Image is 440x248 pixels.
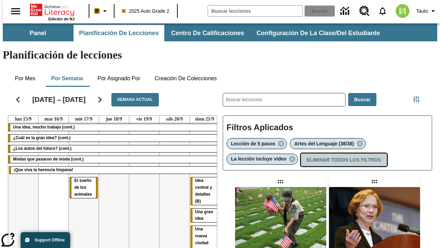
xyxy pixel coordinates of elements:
div: Portada [30,2,75,21]
button: Por mes [8,70,42,87]
div: ¿Cuál es la gran idea? (cont.) [8,135,220,142]
span: Edición de NJ [48,17,75,21]
span: Artes del Lenguaje (38/38) [294,141,354,146]
span: El sueño de los animales [74,178,92,197]
span: Una gran idea [195,209,213,221]
button: Semana actual [111,93,159,106]
a: 19 de septiembre de 2025 [135,116,154,123]
div: ¡Que viva la herencia hispana! [9,167,219,174]
button: Buscar [348,93,376,106]
div: Subbarra de navegación [3,23,437,41]
div: Eliminar Lección de 5 pasos el ítem seleccionado del filtro [227,138,287,149]
h2: [DATE] – [DATE] [32,95,86,104]
div: Subbarra de navegación [3,25,386,41]
span: Una idea, mucho trabajo (cont.) [13,125,75,130]
button: Escoja un nuevo avatar [392,2,414,20]
button: Support Offline [21,232,70,248]
span: Tauto [416,8,428,15]
a: 18 de septiembre de 2025 [104,116,123,123]
a: 16 de septiembre de 2025 [43,116,64,123]
div: Eliminar Artes del Lenguaje (38/38) el ítem seleccionado del filtro [290,138,366,149]
a: 15 de septiembre de 2025 [14,116,33,123]
span: Modas que pasaron de moda (cont.) [13,157,84,162]
button: Creación de colecciones [149,70,222,87]
button: Planificación de lecciones [74,25,164,41]
div: Una gran idea [190,209,219,223]
div: Eliminar La lección incluye video el ítem seleccionado del filtro [227,154,298,165]
div: Filtros Aplicados [223,115,432,170]
div: Lección arrastrable: Recordando a los héroes caídos [275,176,286,187]
div: Modas que pasaron de moda (cont.) [8,156,220,163]
div: Una idea, mucho trabajo (cont.) [8,124,220,131]
span: Lección de 5 pasos [231,141,275,146]
img: avatar image [396,4,409,18]
button: Configuración de la clase/del estudiante [251,25,385,41]
div: Idea central y detalles (B) [190,177,219,205]
button: Regresar [9,91,27,108]
div: ¿Los autos del futuro? (cont.) [8,145,220,152]
span: B [95,7,99,15]
span: Idea central y detalles (B) [195,178,212,204]
button: Por asignado por [92,70,146,87]
button: Perfil/Configuración [414,5,440,17]
a: 20 de septiembre de 2025 [165,116,184,123]
button: Boost El color de la clase es anaranjado claro. Cambiar el color de la clase. [91,5,112,17]
h1: Planificación de lecciones [3,49,437,61]
button: Eliminar todos los filtros [301,153,387,167]
a: 17 de septiembre de 2025 [74,116,94,123]
div: Lección arrastrable: Un legado de esperanza [369,176,380,187]
a: 21 de septiembre de 2025 [194,116,216,123]
input: Buscar lecciones [223,93,345,106]
button: Menú lateral de filtros [409,92,423,106]
div: El sueño de los animales [69,177,98,198]
h2: Filtros Aplicados [227,119,428,136]
a: Centro de información [336,2,355,21]
span: ¡Que viva la herencia hispana! [14,167,73,172]
span: Support Offline [35,238,65,242]
span: ¿Los autos del futuro? (cont.) [13,146,71,151]
input: Buscar campo [208,6,302,17]
button: Por semana [46,70,88,87]
a: Centro de recursos, Se abrirá en una pestaña nueva. [355,2,374,20]
a: Notificaciones [374,2,392,20]
button: Centro de calificaciones [166,25,250,41]
button: Seguir [91,91,109,108]
span: 2025 Auto Grade 2 [122,8,169,15]
a: Portada [30,3,75,17]
button: Abrir el menú lateral [5,1,26,21]
span: ¿Cuál es la gran idea? (cont.) [13,135,70,140]
button: Panel [3,25,72,41]
span: La lección incluye video [231,156,286,162]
